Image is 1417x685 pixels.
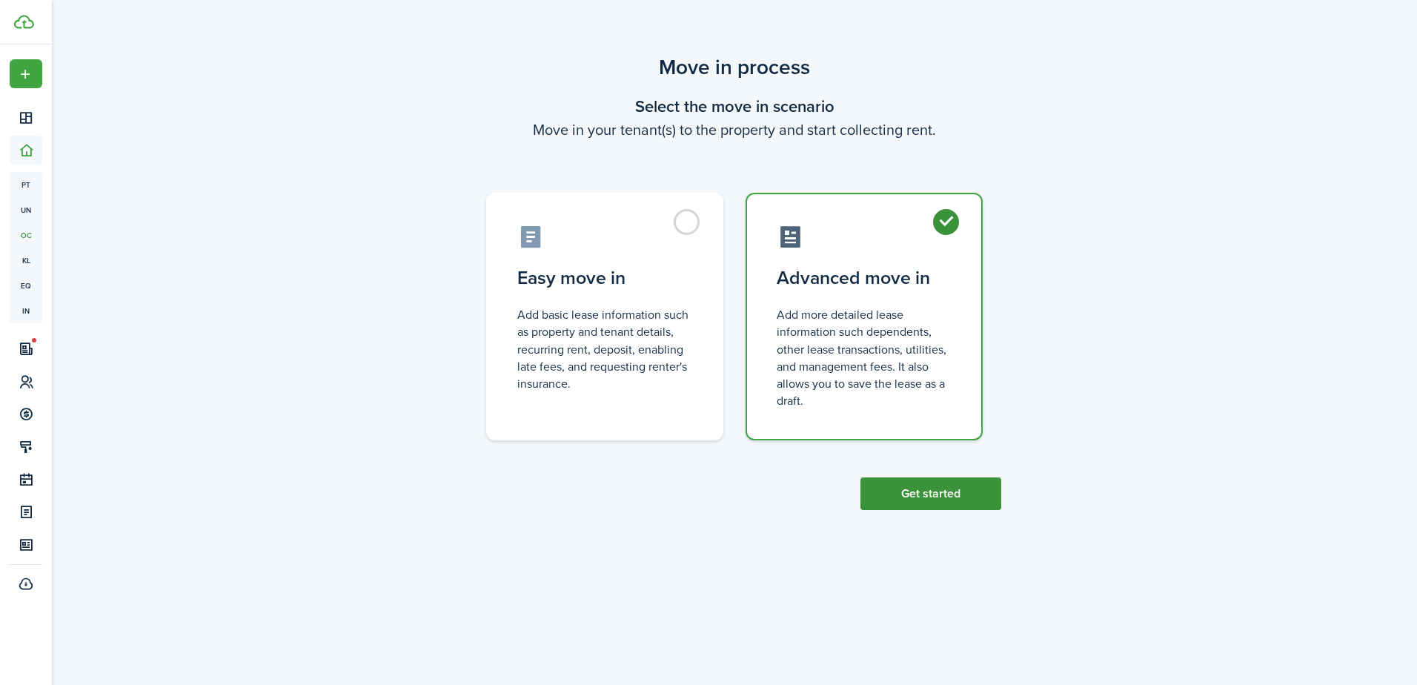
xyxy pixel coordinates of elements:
[10,273,42,298] a: eq
[14,15,34,29] img: TenantCloud
[777,265,952,291] control-radio-card-title: Advanced move in
[468,94,1001,119] wizard-step-header-title: Select the move in scenario
[517,265,692,291] control-radio-card-title: Easy move in
[468,52,1001,83] scenario-title: Move in process
[517,306,692,392] control-radio-card-description: Add basic lease information such as property and tenant details, recurring rent, deposit, enablin...
[10,197,42,222] a: un
[10,59,42,88] button: Open menu
[10,248,42,273] a: kl
[10,222,42,248] a: oc
[10,172,42,197] a: pt
[777,306,952,409] control-radio-card-description: Add more detailed lease information such dependents, other lease transactions, utilities, and man...
[860,477,1001,510] button: Get started
[468,119,1001,141] wizard-step-header-description: Move in your tenant(s) to the property and start collecting rent.
[10,298,42,323] a: in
